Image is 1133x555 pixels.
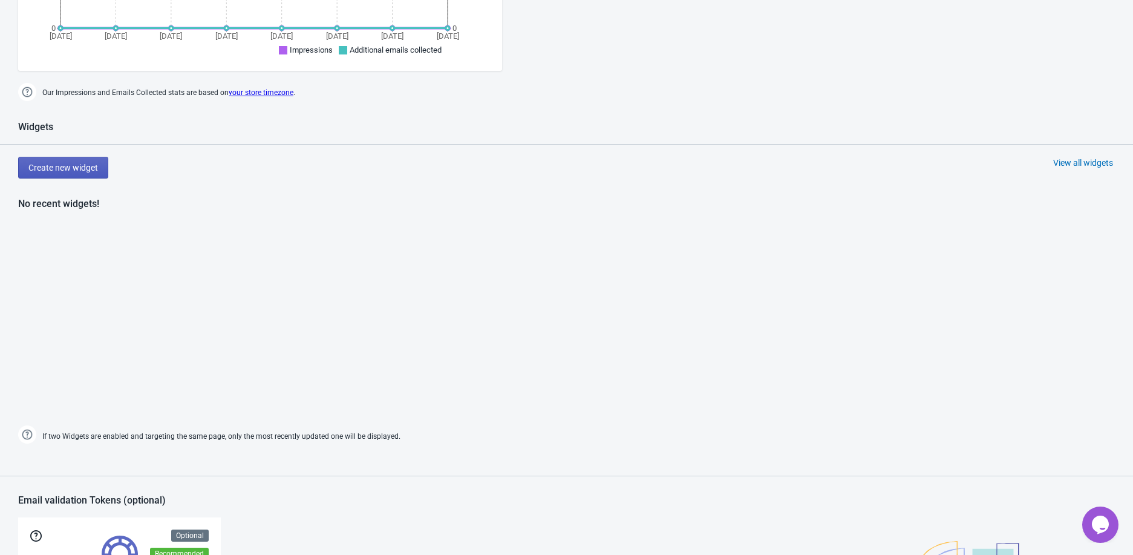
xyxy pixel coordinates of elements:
[350,45,442,54] span: Additional emails collected
[42,83,295,103] span: Our Impressions and Emails Collected stats are based on .
[42,427,400,447] span: If two Widgets are enabled and targeting the same page, only the most recently updated one will b...
[381,31,403,41] tspan: [DATE]
[437,31,459,41] tspan: [DATE]
[105,31,127,41] tspan: [DATE]
[18,83,36,101] img: help.png
[452,24,457,33] tspan: 0
[1082,507,1121,543] iframe: chat widget
[18,157,108,179] button: Create new widget
[28,163,98,172] span: Create new widget
[50,31,72,41] tspan: [DATE]
[1053,157,1113,169] div: View all widgets
[51,24,56,33] tspan: 0
[229,88,293,97] a: your store timezone
[270,31,293,41] tspan: [DATE]
[18,197,99,211] div: No recent widgets!
[160,31,182,41] tspan: [DATE]
[215,31,238,41] tspan: [DATE]
[290,45,333,54] span: Impressions
[18,425,36,444] img: help.png
[326,31,348,41] tspan: [DATE]
[171,530,209,542] div: Optional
